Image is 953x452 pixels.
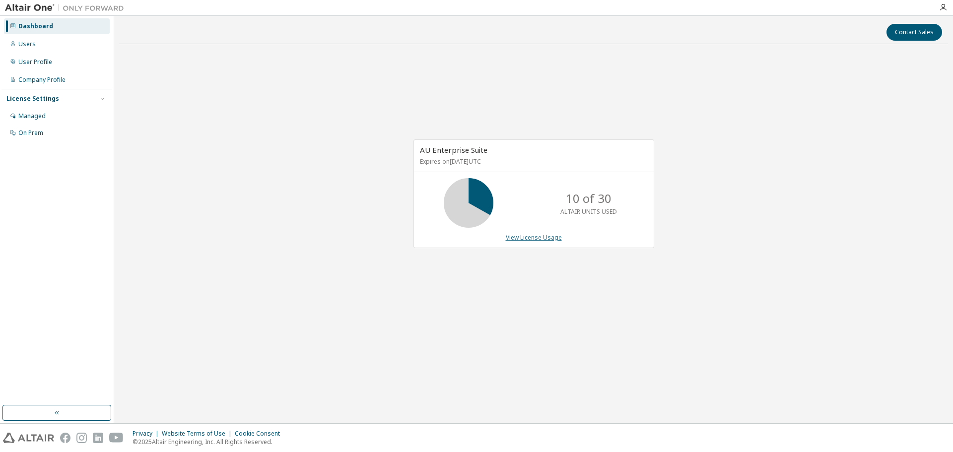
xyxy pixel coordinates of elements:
div: Privacy [133,430,162,438]
img: youtube.svg [109,433,124,443]
div: Dashboard [18,22,53,30]
div: Users [18,40,36,48]
div: Website Terms of Use [162,430,235,438]
img: altair_logo.svg [3,433,54,443]
p: 10 of 30 [566,190,612,207]
span: AU Enterprise Suite [420,145,487,155]
p: ALTAIR UNITS USED [560,207,617,216]
img: instagram.svg [76,433,87,443]
a: View License Usage [506,233,562,242]
button: Contact Sales [886,24,942,41]
p: Expires on [DATE] UTC [420,157,645,166]
div: Managed [18,112,46,120]
div: Cookie Consent [235,430,286,438]
div: Company Profile [18,76,66,84]
img: linkedin.svg [93,433,103,443]
p: © 2025 Altair Engineering, Inc. All Rights Reserved. [133,438,286,446]
img: facebook.svg [60,433,70,443]
div: License Settings [6,95,59,103]
div: On Prem [18,129,43,137]
div: User Profile [18,58,52,66]
img: Altair One [5,3,129,13]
